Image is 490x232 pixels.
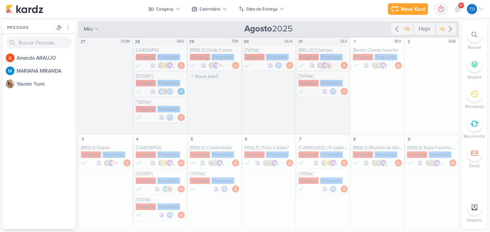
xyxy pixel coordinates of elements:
div: QUA [284,39,295,44]
div: TER [232,39,241,44]
p: m [273,162,276,165]
div: [RELLS] Crianças [298,47,349,53]
span: +1 [387,160,391,166]
div: [TikTok] [136,197,186,203]
div: Responsável: Amanda ARAUJO [395,159,402,167]
div: Finalizado [320,54,343,60]
p: Td [168,214,172,217]
div: Done [81,159,87,167]
div: Novo Kard [401,5,425,13]
div: Colaboradores: Leviê Agência de Marketing Digital, IDBOX - Agência de Design, mlegnaioli@gmail.com [321,159,338,167]
p: m [382,162,385,165]
img: Amanda ARAUJO [341,62,348,69]
div: Colaboradores: Sarah Violante, Leviê Agência de Marketing Digital, mlegnaioli@gmail.com, Yasmin Y... [425,159,447,167]
span: 9+ [459,3,463,8]
img: Amanda ARAUJO [395,159,402,167]
img: ow se liga [217,62,224,69]
div: Done [353,62,359,69]
div: Responsável: Amanda ARAUJO [286,62,293,69]
div: Finalizado [157,177,180,184]
div: 29 [188,38,195,45]
div: 4 [134,136,141,143]
div: mlegnaioli@gmail.com [380,62,387,69]
img: Amanda ARAUJO [178,114,185,121]
p: Td [331,90,335,94]
div: [STORY] [136,73,186,79]
div: mlegnaioli@gmail.com [433,159,441,167]
img: Amanda ARAUJO [178,159,185,167]
div: Finalizado [157,54,180,60]
img: Leviê Agência de Marketing Digital [158,159,165,167]
img: Amanda ARAUJO [341,88,348,95]
div: [REELS] Sopa Favorita das crianças [407,145,457,151]
img: Leviê Agência de Marketing Digital [104,159,111,167]
div: mlegnaioli@gmail.com [271,159,278,167]
div: Colaboradores: MARIANA MIRANDA, Yasmin Yumi [162,185,175,193]
p: Buscar [468,44,481,51]
div: Finalizado [429,151,451,158]
div: Ceagesp [298,151,319,158]
div: Thais de carvalho [221,185,228,193]
input: Buscar Pessoas [6,37,72,48]
div: Ceagesp [298,80,319,86]
img: Leviê Agência de Marketing Digital [267,159,274,167]
div: Finalizado [266,151,289,158]
div: Ceagesp [81,151,101,158]
img: Amanda ARAUJO [178,185,185,193]
img: IDBOX - Agência de Design [162,159,169,167]
div: Responsável: Amanda ARAUJO [178,62,185,69]
div: mlegnaioli@gmail.com [321,62,328,69]
button: Novo Kard [388,3,428,15]
div: mlegnaioli@gmail.com [108,159,115,167]
img: Amanda ARAUJO [178,62,185,69]
div: Colaboradores: Thais de carvalho [329,185,338,193]
div: Colaboradores: Thais de carvalho [329,88,338,95]
div: Done [244,159,250,167]
div: Responsável: Amanda ARAUJO [341,185,348,193]
img: Leviê Agência de Marketing Digital [208,62,215,69]
div: [CARDÁPIO] [136,145,186,151]
div: Responsável: Amanda ARAUJO [449,159,456,167]
div: Finalizado [211,151,234,158]
div: 2 [405,38,412,45]
div: [TikTok] [298,73,349,79]
p: Td [222,188,227,191]
div: Ceagesp [244,54,264,60]
span: +1 [278,160,282,166]
div: mlegnaioli@gmail.com [216,159,223,167]
p: Pendente [465,103,484,110]
div: [CARROSSEL] O sabor começa na sobremesa [298,145,349,151]
div: 1 [351,38,358,45]
div: Thais de carvalho [166,114,174,121]
div: mlegnaioli@gmail.com [329,159,337,167]
div: [REELS] Onde Comer [190,47,240,53]
div: Finalizado [320,177,343,184]
div: CARDÁPIO [136,47,186,53]
div: Ceagesp [136,80,156,86]
img: MARIANA MIRANDA [162,185,169,193]
div: +15 [401,25,411,33]
div: Finalizado [157,203,180,210]
div: [REELS] Troca a Sopa? [244,145,294,151]
div: Responsável: Amanda ARAUJO [395,62,402,69]
img: Amanda ARAUJO [232,185,239,193]
div: Done [244,62,250,69]
div: 7 [297,136,304,143]
span: +1 [333,63,337,68]
img: Leviê Agência de Marketing Digital [321,159,328,167]
p: m [169,162,171,165]
div: Finalizado [266,54,289,60]
div: Responsável: Amanda ARAUJO [341,62,348,69]
p: Td [168,90,172,94]
img: Sarah Violante [262,159,270,167]
div: [REELS] Sopas [81,145,131,151]
div: Responsável: MARIANA MIRANDA [178,88,185,95]
p: m [169,64,171,68]
img: Leviê Agência de Marketing Digital [212,159,219,167]
div: Finalizado [157,151,180,158]
div: Colaboradores: Sarah Violante, Leviê Agência de Marketing Digital, mlegnaioli@gmail.com, Yasmin Yumi [371,62,393,69]
div: Finalizado [102,151,125,158]
div: Done [136,62,141,69]
div: Colaboradores: Sarah Violante, Leviê Agência de Marketing Digital, mlegnaioli@gmail.com, Thais de... [262,159,284,167]
div: Finalizado [157,106,180,112]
